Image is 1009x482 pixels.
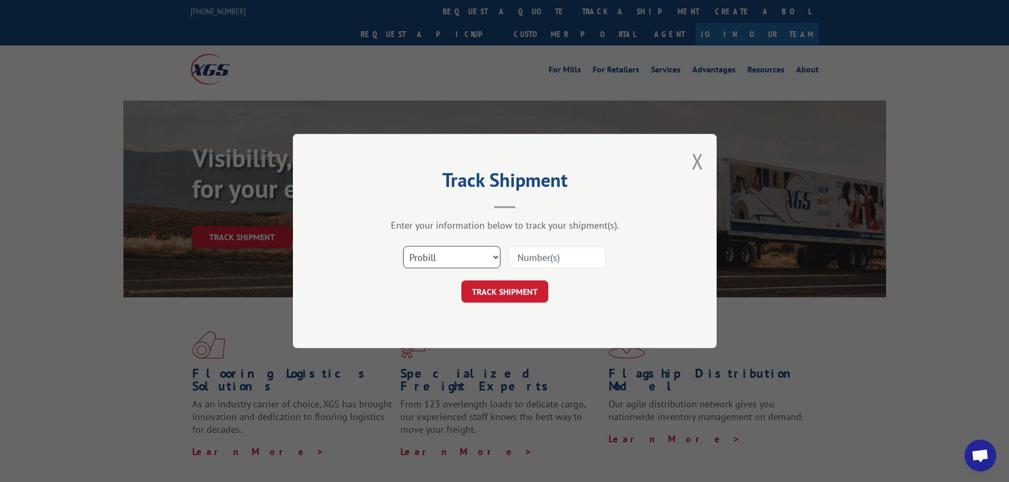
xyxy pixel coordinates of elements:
input: Number(s) [508,246,606,268]
a: Open chat [965,440,996,471]
button: Close modal [692,147,703,175]
h2: Track Shipment [346,172,664,193]
button: TRACK SHIPMENT [461,280,548,303]
div: Enter your information below to track your shipment(s). [346,219,664,231]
